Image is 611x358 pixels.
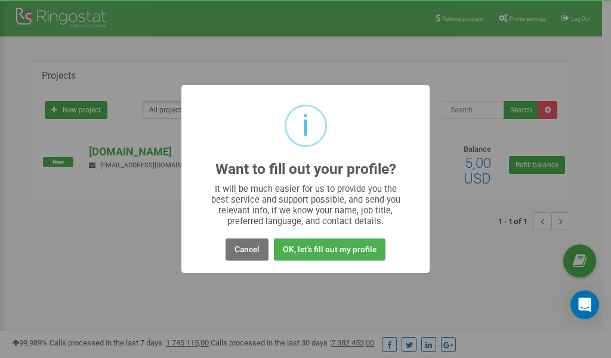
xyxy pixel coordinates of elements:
[302,106,309,145] div: i
[205,183,406,227] div: It will be much easier for us to provide you the best service and support possible, and send you ...
[215,161,396,178] h2: Want to fill out your profile?
[226,238,269,261] button: Cancel
[570,290,599,319] div: Open Intercom Messenger
[274,238,385,261] button: OK, let's fill out my profile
